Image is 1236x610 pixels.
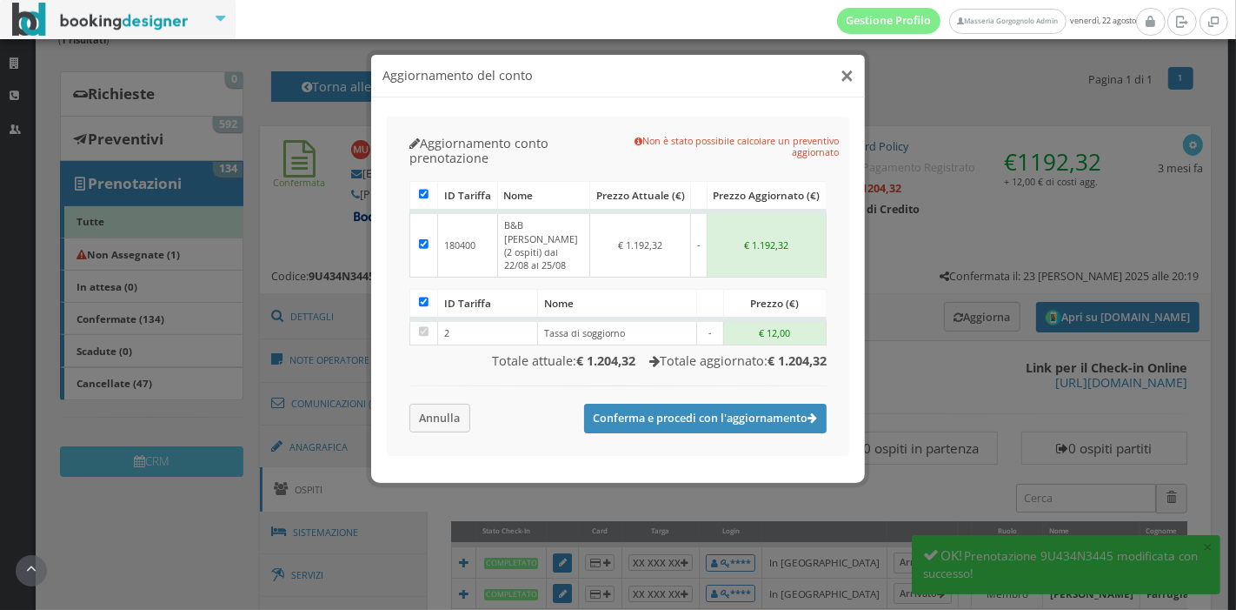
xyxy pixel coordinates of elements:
b: € 1.204,32 [768,352,827,369]
td: - [696,319,723,345]
a: Gestione Profilo [837,8,941,34]
img: BookingDesigner.com [12,3,189,37]
td: € 12,00 [723,319,827,345]
a: Masseria Gorgognolo Admin [949,9,1066,34]
div: Prezzo (€) [724,290,827,316]
b: € 1.204,32 [576,352,635,369]
div: Nome [538,290,695,316]
td: 2 [438,319,538,345]
div: ID Tariffa [438,290,537,316]
td: Tassa di soggiorno [538,319,696,345]
span: venerdì, 22 agosto [837,8,1136,34]
button: Conferma e procedi con l'aggiornamento [584,404,827,433]
h4: Totale attuale: Totale aggiornato: [409,353,827,368]
button: Annulla [409,404,471,432]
